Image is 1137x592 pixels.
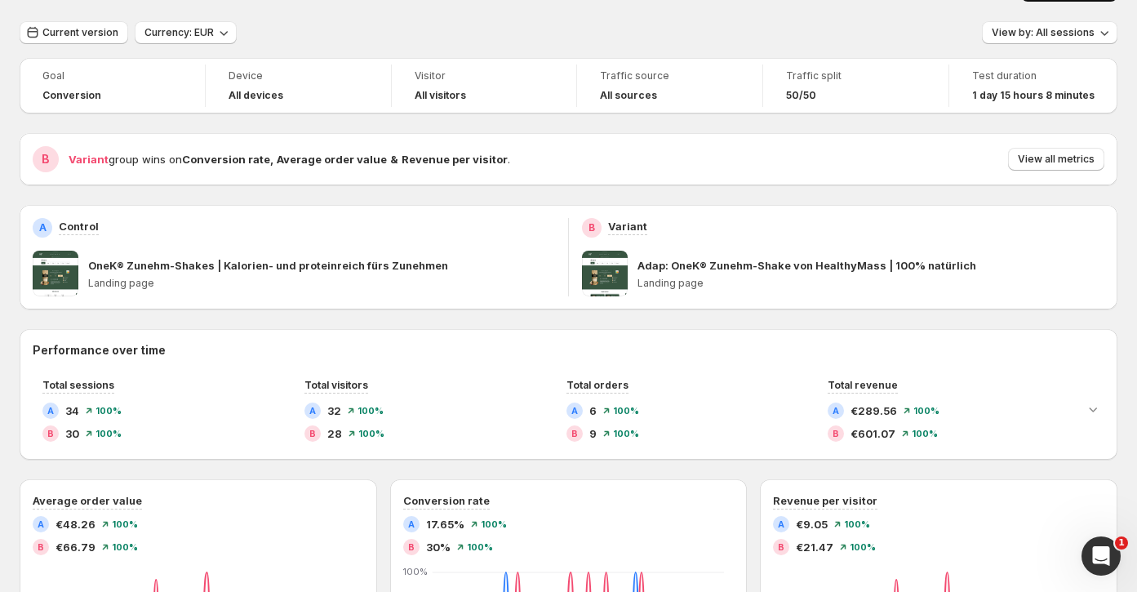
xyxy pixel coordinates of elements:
[600,68,739,104] a: Traffic sourceAll sources
[972,89,1095,102] span: 1 day 15 hours 8 minutes
[95,406,122,416] span: 100%
[426,516,464,532] span: 17.65%
[182,153,270,166] strong: Conversion rate
[637,277,1104,290] p: Landing page
[600,69,739,82] span: Traffic source
[358,406,384,416] span: 100%
[833,429,839,438] h2: B
[42,26,118,39] span: Current version
[42,379,114,391] span: Total sessions
[88,277,555,290] p: Landing page
[481,519,507,529] span: 100%
[20,21,128,44] button: Current version
[33,251,78,296] img: OneK® Zunehm-Shakes | Kalorien- und proteinreich fürs Zunehmen
[47,429,54,438] h2: B
[42,151,50,167] h2: B
[588,221,595,234] h2: B
[415,89,466,102] h4: All visitors
[38,542,44,552] h2: B
[229,68,368,104] a: DeviceAll devices
[637,257,976,274] p: Adap: OneK® Zunehm-Shake von HealthyMass | 100% natürlich
[851,403,897,419] span: €289.56
[828,379,898,391] span: Total revenue
[415,68,554,104] a: VisitorAll visitors
[403,566,428,577] text: 100%
[88,257,448,274] p: OneK® Zunehm-Shakes | Kalorien- und proteinreich fürs Zunehmen
[229,89,283,102] h4: All devices
[844,519,870,529] span: 100%
[786,68,926,104] a: Traffic split50/50
[786,89,816,102] span: 50/50
[608,218,647,234] p: Variant
[1081,536,1121,576] iframe: Intercom live chat
[112,519,138,529] span: 100%
[1081,398,1104,421] button: Expand chart
[426,539,451,555] span: 30%
[56,539,95,555] span: €66.79
[390,153,398,166] strong: &
[972,68,1095,104] a: Test duration1 day 15 hours 8 minutes
[408,542,415,552] h2: B
[1008,148,1104,171] button: View all metrics
[408,519,415,529] h2: A
[1018,153,1095,166] span: View all metrics
[403,492,490,509] h3: Conversion rate
[778,519,784,529] h2: A
[796,539,833,555] span: €21.47
[778,542,784,552] h2: B
[982,21,1117,44] button: View by: All sessions
[95,429,122,438] span: 100%
[47,406,54,416] h2: A
[39,221,47,234] h2: A
[309,406,316,416] h2: A
[850,542,876,552] span: 100%
[913,406,939,416] span: 100%
[582,251,628,296] img: Adap: OneK® Zunehm-Shake von HealthyMass | 100% natürlich
[358,429,384,438] span: 100%
[613,429,639,438] span: 100%
[59,218,99,234] p: Control
[992,26,1095,39] span: View by: All sessions
[833,406,839,416] h2: A
[571,429,578,438] h2: B
[589,425,597,442] span: 9
[65,425,79,442] span: 30
[42,68,182,104] a: GoalConversion
[42,69,182,82] span: Goal
[851,425,895,442] span: €601.07
[327,425,342,442] span: 28
[1115,536,1128,550] span: 1
[33,492,142,509] h3: Average order value
[33,342,1104,358] h2: Performance over time
[38,519,44,529] h2: A
[42,89,101,102] span: Conversion
[69,153,109,166] span: Variant
[309,429,316,438] h2: B
[304,379,368,391] span: Total visitors
[796,516,828,532] span: €9.05
[327,403,341,419] span: 32
[402,153,508,166] strong: Revenue per visitor
[972,69,1095,82] span: Test duration
[613,406,639,416] span: 100%
[415,69,554,82] span: Visitor
[912,429,938,438] span: 100%
[112,542,138,552] span: 100%
[69,153,510,166] span: group wins on .
[135,21,237,44] button: Currency: EUR
[786,69,926,82] span: Traffic split
[467,542,493,552] span: 100%
[65,403,79,419] span: 34
[270,153,273,166] strong: ,
[600,89,657,102] h4: All sources
[144,26,214,39] span: Currency: EUR
[277,153,387,166] strong: Average order value
[566,379,628,391] span: Total orders
[571,406,578,416] h2: A
[229,69,368,82] span: Device
[589,403,597,419] span: 6
[56,516,95,532] span: €48.26
[773,492,877,509] h3: Revenue per visitor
